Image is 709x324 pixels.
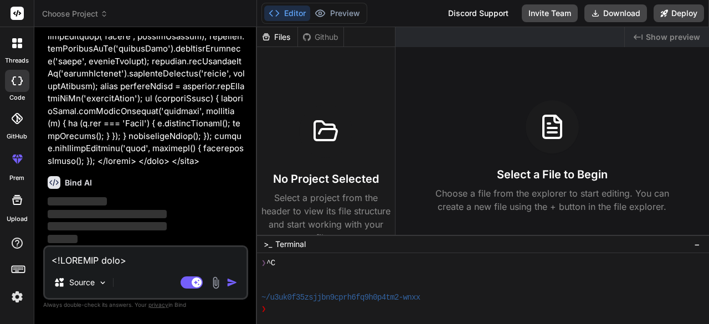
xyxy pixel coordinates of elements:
[261,258,266,269] span: ❯
[8,287,27,306] img: settings
[273,171,379,187] h3: No Project Selected
[7,132,27,141] label: GitHub
[9,173,24,183] label: prem
[497,167,608,182] h3: Select a File to Begin
[298,32,343,43] div: Github
[694,239,700,250] span: −
[646,32,700,43] span: Show preview
[584,4,647,22] button: Download
[654,4,704,22] button: Deploy
[65,177,92,188] h6: Bind AI
[310,6,364,21] button: Preview
[48,222,167,230] span: ‌
[264,239,272,250] span: >_
[261,304,266,315] span: ❯
[148,301,168,308] span: privacy
[7,214,28,224] label: Upload
[522,4,578,22] button: Invite Team
[266,258,275,269] span: ^C
[209,276,222,289] img: attachment
[692,235,702,253] button: −
[48,197,107,205] span: ‌
[261,292,420,304] span: ~/u3uk0f35zsjjbn9cprh6fq9h0p4tm2-wnxx
[42,8,108,19] span: Choose Project
[264,6,310,21] button: Editor
[48,235,78,243] span: ‌
[43,300,248,310] p: Always double-check its answers. Your in Bind
[257,32,297,43] div: Files
[5,56,29,65] label: threads
[98,278,107,287] img: Pick Models
[441,4,515,22] div: Discord Support
[428,187,676,213] p: Choose a file from the explorer to start editing. You can create a new file using the + button in...
[9,93,25,102] label: code
[275,239,306,250] span: Terminal
[261,191,391,244] p: Select a project from the header to view its file structure and start working with your files.
[69,277,95,288] p: Source
[227,277,238,288] img: icon
[48,210,167,218] span: ‌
